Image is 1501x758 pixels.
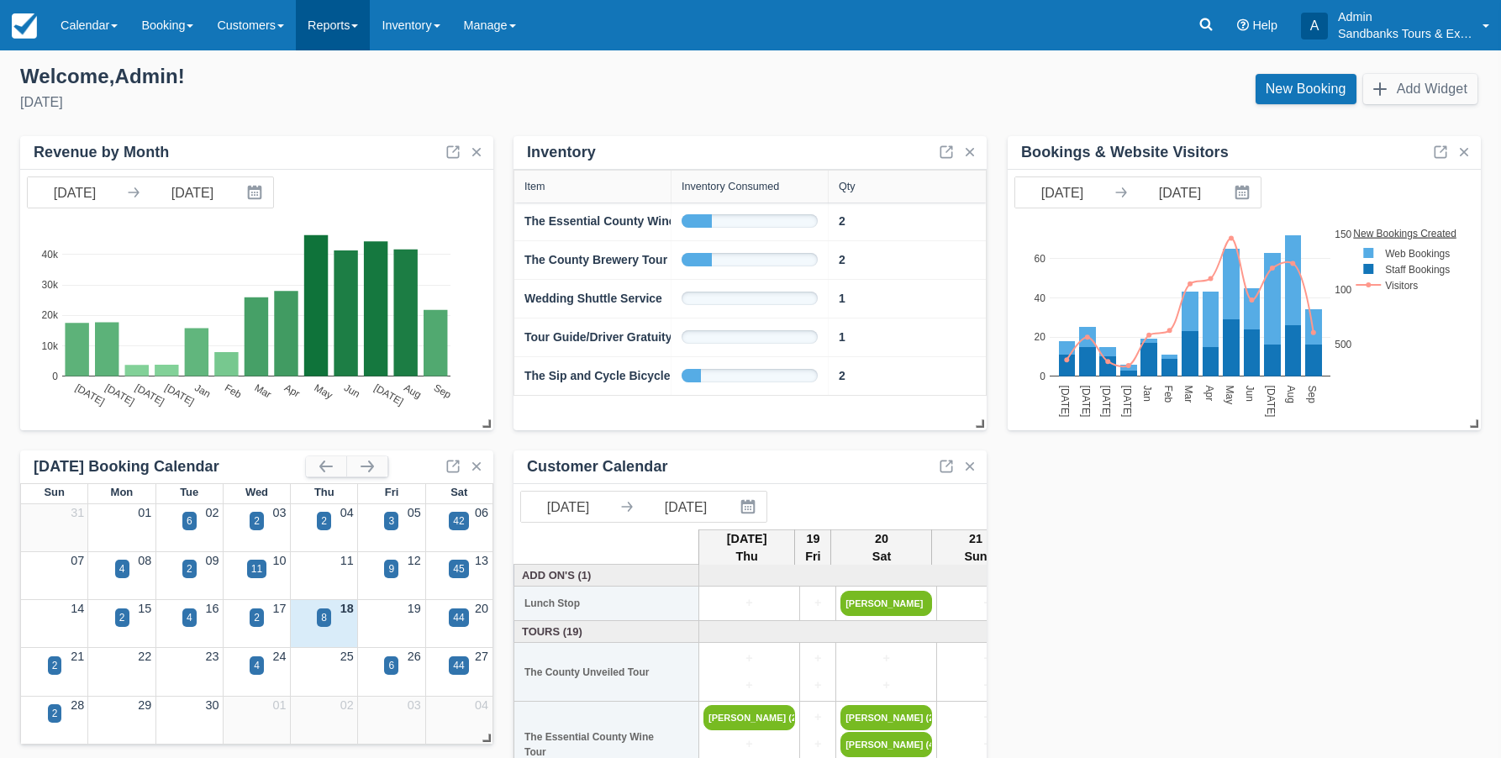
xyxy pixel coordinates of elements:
input: Start Date [521,492,615,522]
i: Help [1237,19,1249,31]
div: Welcome , Admin ! [20,64,737,89]
span: Tue [180,486,198,498]
button: Interact with the calendar and add the check-in date for your trip. [240,177,273,208]
a: 2 [839,367,845,385]
div: [DATE] Booking Calendar [34,457,306,476]
a: 2 [839,213,845,230]
input: End Date [1133,177,1227,208]
strong: The County Brewery Tour [524,253,667,266]
a: 23 [205,650,219,663]
strong: The Essential County Wine Tour [524,214,704,228]
strong: 1 [839,330,845,344]
div: 2 [119,610,125,625]
a: 31 [71,506,84,519]
div: 4 [187,610,192,625]
a: 26 [408,650,421,663]
th: 19 Fri [795,529,831,566]
a: + [703,676,795,695]
div: Inventory [527,143,596,162]
th: The County Unveiled Tour [514,643,699,702]
a: + [804,735,831,754]
div: 4 [119,561,125,576]
a: 06 [475,506,488,519]
div: 42 [453,513,464,529]
a: 30 [205,698,219,712]
a: Tours (19) [519,624,695,640]
span: Wed [245,486,268,498]
span: Mon [111,486,134,498]
a: 25 [340,650,354,663]
th: Lunch Stop [514,587,699,621]
strong: 2 [839,369,845,382]
div: 4 [254,658,260,673]
div: 45 [453,561,464,576]
a: 20 [475,602,488,615]
a: 09 [205,554,219,567]
a: 22 [138,650,151,663]
a: 24 [273,650,287,663]
div: 2 [254,513,260,529]
a: 13 [475,554,488,567]
div: Bookings & Website Visitors [1021,143,1229,162]
a: [PERSON_NAME] (2) [840,705,932,730]
input: Start Date [1015,177,1109,208]
a: + [840,676,932,695]
a: 11 [340,554,354,567]
strong: 1 [839,292,845,305]
a: 16 [205,602,219,615]
a: + [941,676,1033,695]
a: The Sip and Cycle Bicycle Tour [524,367,698,385]
a: 12 [408,554,421,567]
a: Tour Guide/Driver Gratuity (no HST) [524,329,724,346]
div: Item [524,181,545,192]
div: 9 [388,561,394,576]
a: 19 [408,602,421,615]
a: 1 [839,329,845,346]
div: 3 [388,513,394,529]
a: + [703,735,795,754]
a: + [941,735,1033,754]
a: The County Brewery Tour [524,251,667,269]
a: 1 [839,290,845,308]
text: New Bookings Created [1354,227,1457,239]
a: Wedding Shuttle Service [524,290,662,308]
div: 44 [453,658,464,673]
strong: Wedding Shuttle Service [524,292,662,305]
strong: 2 [839,214,845,228]
p: Admin [1338,8,1472,25]
p: Sandbanks Tours & Experiences [1338,25,1472,42]
span: Thu [314,486,334,498]
div: 44 [453,610,464,625]
button: Interact with the calendar and add the check-in date for your trip. [1227,177,1261,208]
a: 15 [138,602,151,615]
th: [DATE] Thu [699,529,795,566]
a: New Booking [1256,74,1356,104]
button: Add Widget [1363,74,1477,104]
a: 10 [273,554,287,567]
div: Qty [839,181,856,192]
a: [PERSON_NAME] [840,591,932,616]
a: [PERSON_NAME] (2) [703,705,795,730]
div: 2 [52,658,58,673]
a: 18 [340,602,354,615]
a: + [804,676,831,695]
a: 05 [408,506,421,519]
img: checkfront-main-nav-mini-logo.png [12,13,37,39]
div: [DATE] [20,92,737,113]
a: + [941,650,1033,668]
strong: Tour Guide/Driver Gratuity (no HST) [524,330,724,344]
th: 21 Sun [932,529,1019,566]
strong: The Sip and Cycle Bicycle Tour [524,369,698,382]
strong: 2 [839,253,845,266]
a: 17 [273,602,287,615]
a: 21 [71,650,84,663]
a: 29 [138,698,151,712]
a: [PERSON_NAME] (4) [840,732,932,757]
a: Add On's (1) [519,567,695,583]
a: 28 [71,698,84,712]
a: 02 [340,698,354,712]
div: Inventory Consumed [682,181,779,192]
span: Sun [44,486,64,498]
a: 02 [205,506,219,519]
a: + [840,650,932,668]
